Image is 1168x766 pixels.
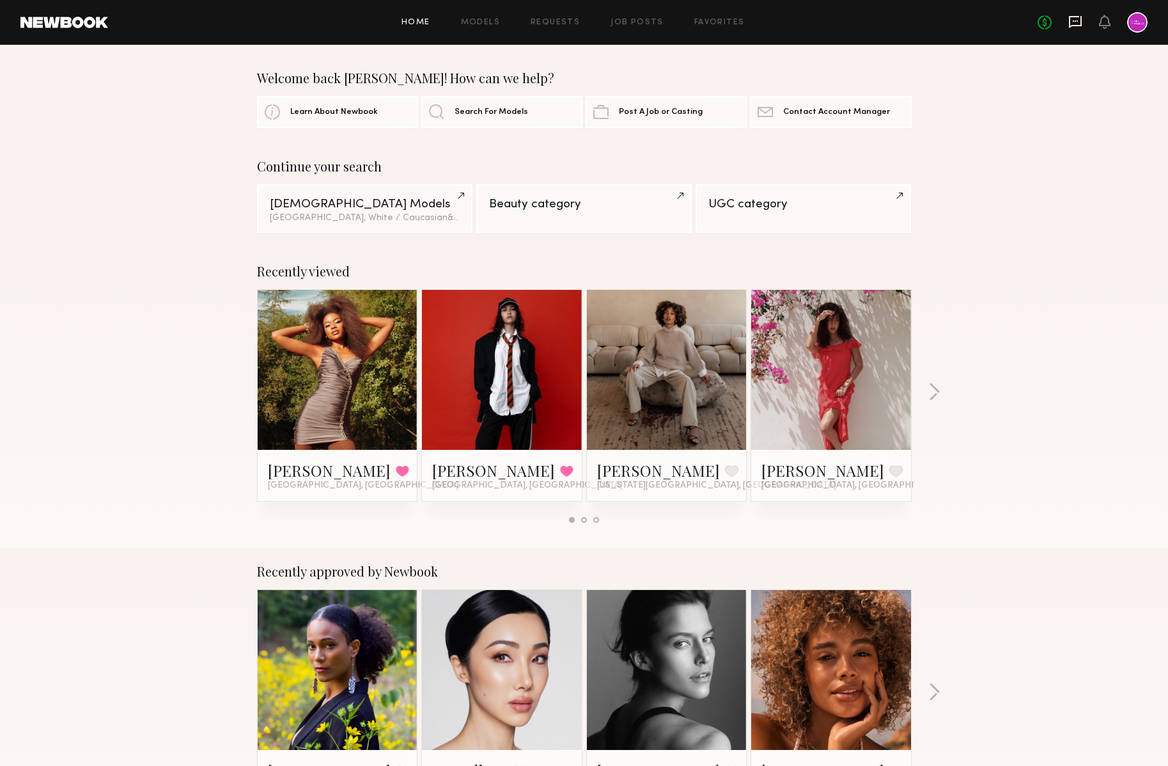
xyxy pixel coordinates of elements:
div: Continue your search [257,159,912,174]
div: [DEMOGRAPHIC_DATA] Models [270,198,460,211]
a: Search For Models [421,96,582,128]
a: Post A Job or Casting [586,96,747,128]
a: [PERSON_NAME] [761,460,884,481]
div: Beauty category [489,198,679,211]
span: [US_STATE][GEOGRAPHIC_DATA], [GEOGRAPHIC_DATA] [597,481,836,491]
span: & 3 other filter s [448,214,508,222]
a: Models [461,19,500,27]
a: [PERSON_NAME] [432,460,555,481]
a: Home [401,19,430,27]
div: Recently viewed [257,264,912,279]
a: [PERSON_NAME] [597,460,720,481]
span: [GEOGRAPHIC_DATA], [GEOGRAPHIC_DATA] [432,481,623,491]
a: Learn About Newbook [257,96,418,128]
div: [GEOGRAPHIC_DATA], White / Caucasian [270,214,460,223]
span: Post A Job or Casting [619,108,703,116]
span: Search For Models [455,108,528,116]
a: [DEMOGRAPHIC_DATA] Models[GEOGRAPHIC_DATA], White / Caucasian&3other filters [257,184,472,233]
div: Recently approved by Newbook [257,564,912,579]
span: [GEOGRAPHIC_DATA], [GEOGRAPHIC_DATA] [761,481,952,491]
a: Job Posts [611,19,664,27]
a: Favorites [694,19,745,27]
a: Beauty category [476,184,692,233]
div: UGC category [708,198,898,211]
div: Welcome back [PERSON_NAME]! How can we help? [257,70,912,86]
a: Contact Account Manager [750,96,911,128]
a: [PERSON_NAME] [268,460,391,481]
a: Requests [531,19,580,27]
span: [GEOGRAPHIC_DATA], [GEOGRAPHIC_DATA] [268,481,458,491]
span: Contact Account Manager [783,108,890,116]
span: Learn About Newbook [290,108,378,116]
a: UGC category [696,184,911,233]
